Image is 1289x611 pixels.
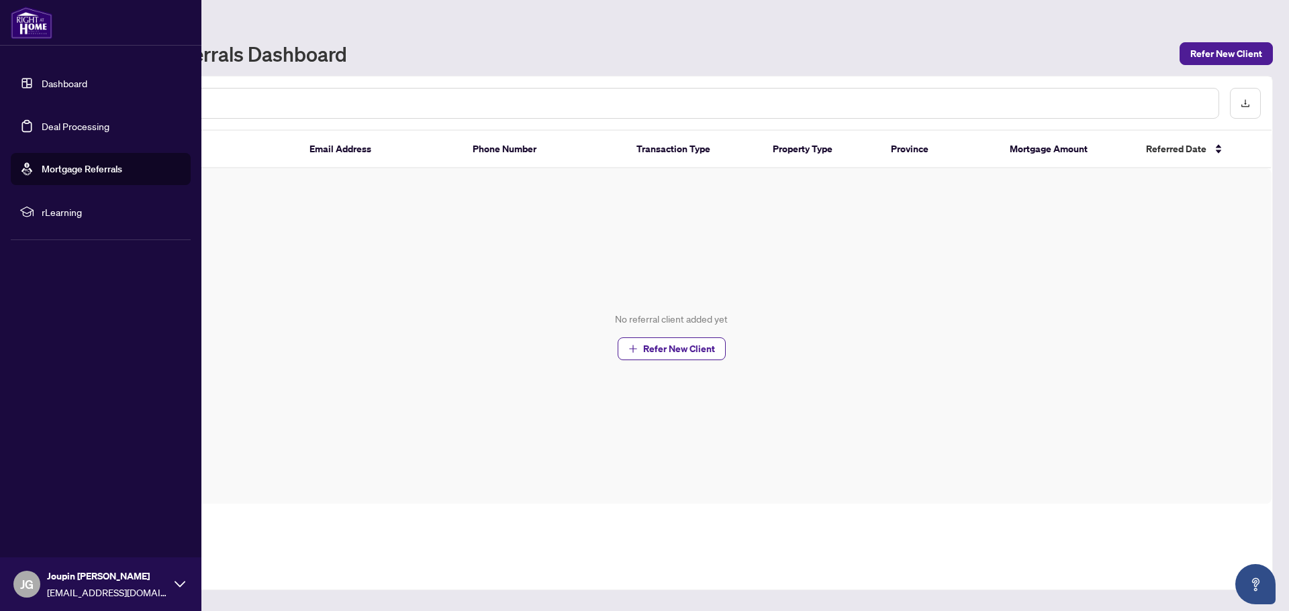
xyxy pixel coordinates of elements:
th: Province [880,131,998,168]
span: JG [20,575,34,594]
th: Referred Date [1135,131,1272,168]
span: [EMAIL_ADDRESS][DOMAIN_NAME] [47,585,168,600]
h1: Mortgage Referrals Dashboard [70,43,347,64]
button: Open asap [1235,564,1276,604]
th: Phone Number [462,131,626,168]
button: Refer New Client [1180,42,1273,65]
span: download [1241,99,1250,108]
a: Mortgage Referrals [42,163,122,175]
span: rLearning [42,205,181,219]
button: Refer New Client [618,337,726,360]
th: Mortgage Amount [999,131,1135,168]
span: Joupin [PERSON_NAME] [47,569,168,584]
div: No referral client added yet [615,312,728,327]
a: Dashboard [42,77,87,89]
span: Refer New Client [1190,43,1262,64]
a: Deal Processing [42,120,109,132]
span: Refer New Client [643,338,715,359]
th: Transaction Type [626,131,762,168]
span: Referred Date [1146,142,1206,156]
th: Email Address [299,131,463,168]
button: download [1230,88,1261,119]
th: Property Type [762,131,880,168]
img: logo [11,7,52,39]
span: plus [628,344,638,353]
